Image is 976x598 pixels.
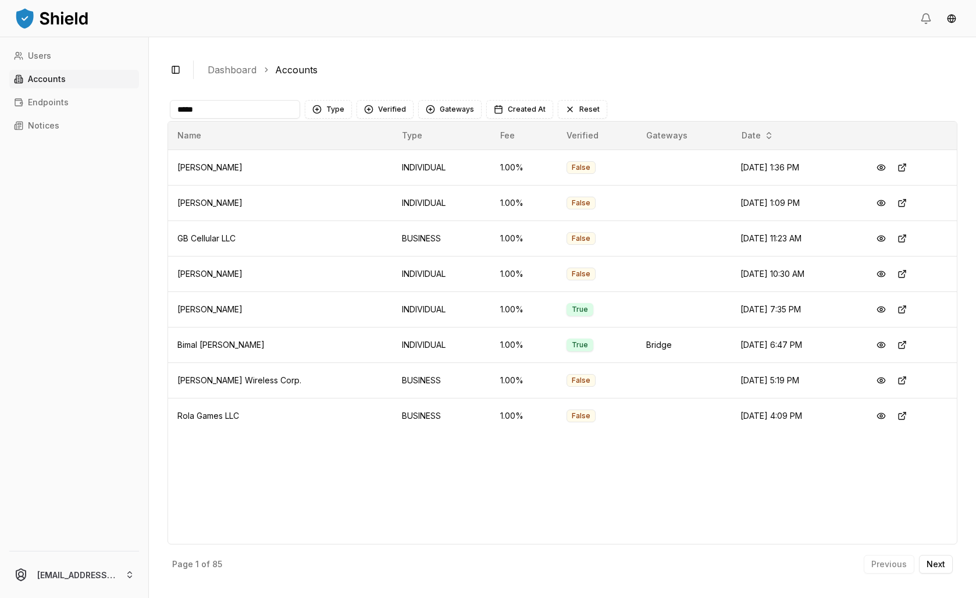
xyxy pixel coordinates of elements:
[9,47,139,65] a: Users
[208,63,257,77] a: Dashboard
[212,560,222,568] p: 85
[393,122,491,149] th: Type
[500,340,523,350] span: 1.00 %
[558,100,607,119] button: Reset filters
[500,233,523,243] span: 1.00 %
[646,340,672,350] span: Bridge
[357,100,414,119] button: Verified
[500,375,523,385] span: 1.00 %
[500,304,523,314] span: 1.00 %
[168,122,393,149] th: Name
[172,560,193,568] p: Page
[393,149,491,185] td: INDIVIDUAL
[28,52,51,60] p: Users
[486,100,553,119] button: Created At
[740,411,802,421] span: [DATE] 4:09 PM
[637,122,731,149] th: Gateways
[208,63,948,77] nav: breadcrumb
[740,198,800,208] span: [DATE] 1:09 PM
[9,93,139,112] a: Endpoints
[177,411,239,421] span: Rola Games LLC
[177,198,243,208] span: [PERSON_NAME]
[393,398,491,433] td: BUSINESS
[500,269,523,279] span: 1.00 %
[500,411,523,421] span: 1.00 %
[393,185,491,220] td: INDIVIDUAL
[737,126,778,145] button: Date
[5,556,144,593] button: [EMAIL_ADDRESS][PERSON_NAME][DOMAIN_NAME]
[28,98,69,106] p: Endpoints
[177,233,236,243] span: GB Cellular LLC
[177,340,265,350] span: Bimal [PERSON_NAME]
[740,375,799,385] span: [DATE] 5:19 PM
[393,362,491,398] td: BUSINESS
[740,162,799,172] span: [DATE] 1:36 PM
[37,569,116,581] p: [EMAIL_ADDRESS][PERSON_NAME][DOMAIN_NAME]
[500,162,523,172] span: 1.00 %
[393,291,491,327] td: INDIVIDUAL
[740,269,804,279] span: [DATE] 10:30 AM
[177,375,301,385] span: [PERSON_NAME] Wireless Corp.
[393,220,491,256] td: BUSINESS
[508,105,546,114] span: Created At
[393,327,491,362] td: INDIVIDUAL
[177,304,243,314] span: [PERSON_NAME]
[195,560,199,568] p: 1
[9,116,139,135] a: Notices
[740,340,802,350] span: [DATE] 6:47 PM
[393,256,491,291] td: INDIVIDUAL
[740,233,802,243] span: [DATE] 11:23 AM
[177,269,243,279] span: [PERSON_NAME]
[28,75,66,83] p: Accounts
[9,70,139,88] a: Accounts
[491,122,557,149] th: Fee
[177,162,243,172] span: [PERSON_NAME]
[28,122,59,130] p: Notices
[500,198,523,208] span: 1.00 %
[418,100,482,119] button: Gateways
[557,122,637,149] th: Verified
[275,63,318,77] a: Accounts
[740,304,801,314] span: [DATE] 7:35 PM
[201,560,210,568] p: of
[927,560,945,568] p: Next
[305,100,352,119] button: Type
[919,555,953,574] button: Next
[14,6,90,30] img: ShieldPay Logo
